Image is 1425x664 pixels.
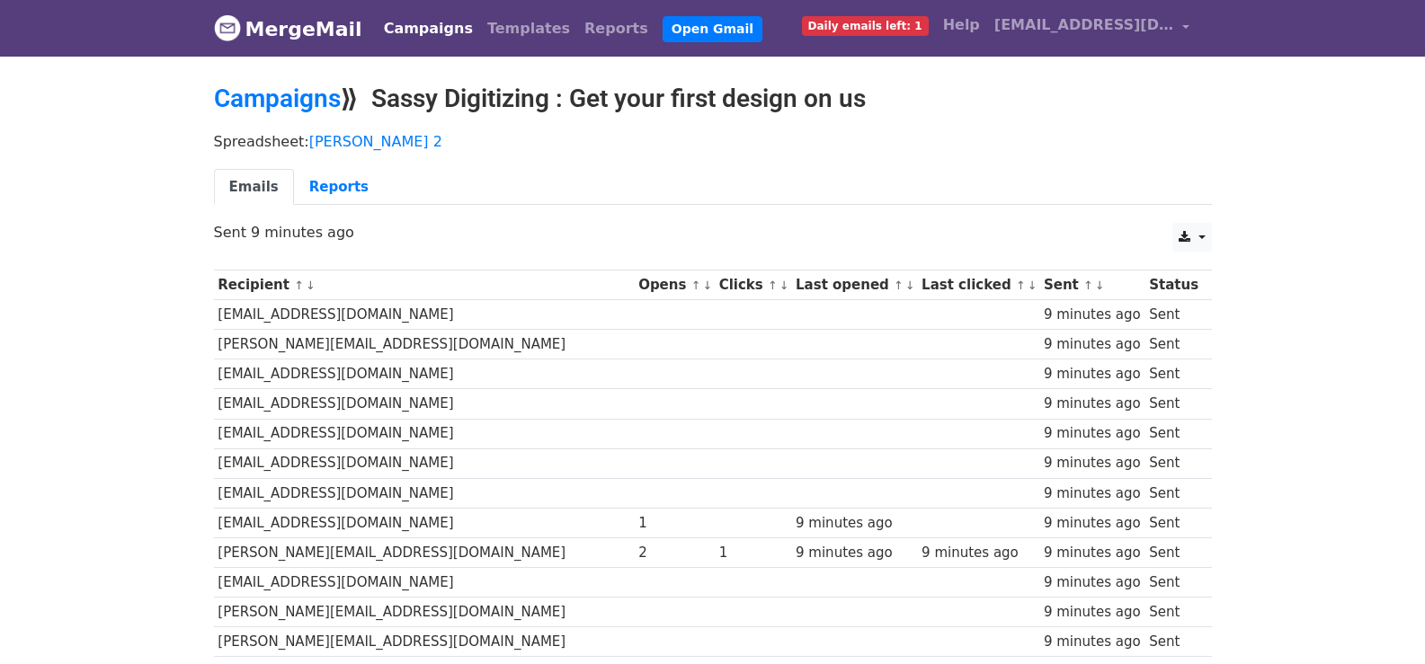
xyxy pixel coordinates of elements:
td: [EMAIL_ADDRESS][DOMAIN_NAME] [214,300,635,330]
td: [PERSON_NAME][EMAIL_ADDRESS][DOMAIN_NAME] [214,537,635,567]
div: 9 minutes ago [1044,483,1141,504]
td: [EMAIL_ADDRESS][DOMAIN_NAME] [214,359,635,389]
a: Reports [294,169,384,206]
span: Daily emails left: 1 [802,16,929,36]
th: Last clicked [917,270,1039,300]
a: ↑ [768,279,778,292]
p: Sent 9 minutes ago [214,223,1212,242]
div: 2 [638,543,710,563]
a: ↑ [691,279,701,292]
td: Sent [1144,419,1202,448]
td: [PERSON_NAME][EMAIL_ADDRESS][DOMAIN_NAME] [214,627,635,657]
a: Templates [480,11,577,47]
div: 9 minutes ago [1044,394,1141,414]
td: Sent [1144,598,1202,627]
div: 9 minutes ago [1044,453,1141,474]
td: [EMAIL_ADDRESS][DOMAIN_NAME] [214,508,635,537]
td: Sent [1144,537,1202,567]
span: [EMAIL_ADDRESS][DOMAIN_NAME] [994,14,1174,36]
a: ↑ [894,279,904,292]
td: Sent [1144,448,1202,478]
a: ↓ [702,279,712,292]
a: [EMAIL_ADDRESS][DOMAIN_NAME] [987,7,1198,49]
td: Sent [1144,627,1202,657]
a: Reports [577,11,655,47]
a: Daily emails left: 1 [795,7,936,43]
a: ↓ [1095,279,1105,292]
div: 9 minutes ago [796,543,913,563]
div: 9 minutes ago [1044,572,1141,593]
a: ↑ [294,279,304,292]
a: ↓ [1028,279,1038,292]
a: ↓ [306,279,316,292]
a: ↑ [1083,279,1093,292]
a: Open Gmail [663,16,762,42]
div: 9 minutes ago [1044,513,1141,534]
td: [EMAIL_ADDRESS][DOMAIN_NAME] [214,568,635,598]
td: [EMAIL_ADDRESS][DOMAIN_NAME] [214,478,635,508]
a: Emails [214,169,294,206]
th: Opens [634,270,715,300]
div: 9 minutes ago [1044,602,1141,623]
td: Sent [1144,300,1202,330]
div: 9 minutes ago [922,543,1035,563]
th: Recipient [214,270,635,300]
div: 9 minutes ago [1044,423,1141,444]
td: [EMAIL_ADDRESS][DOMAIN_NAME] [214,389,635,419]
td: Sent [1144,508,1202,537]
td: Sent [1144,568,1202,598]
h2: ⟫ Sassy Digitizing : Get your first design on us [214,84,1212,114]
a: Campaigns [377,11,480,47]
div: 9 minutes ago [1044,364,1141,385]
th: Last opened [791,270,917,300]
td: Sent [1144,389,1202,419]
a: ↓ [779,279,789,292]
p: Spreadsheet: [214,132,1212,151]
a: [PERSON_NAME] 2 [309,133,442,150]
div: 1 [719,543,788,563]
td: Sent [1144,359,1202,389]
td: [EMAIL_ADDRESS][DOMAIN_NAME] [214,419,635,448]
td: [PERSON_NAME][EMAIL_ADDRESS][DOMAIN_NAME] [214,330,635,359]
a: Campaigns [214,84,341,113]
a: Help [936,7,987,43]
a: ↓ [905,279,915,292]
div: 9 minutes ago [1044,632,1141,652]
a: ↑ [1016,279,1026,292]
img: MergeMail logo [214,14,241,41]
td: Sent [1144,478,1202,508]
td: [EMAIL_ADDRESS][DOMAIN_NAME] [214,448,635,478]
div: 9 minutes ago [796,513,913,534]
td: Sent [1144,330,1202,359]
td: [PERSON_NAME][EMAIL_ADDRESS][DOMAIN_NAME] [214,598,635,627]
div: 9 minutes ago [1044,334,1141,355]
th: Sent [1039,270,1144,300]
div: 9 minutes ago [1044,543,1141,563]
div: 1 [638,513,710,534]
div: 9 minutes ago [1044,305,1141,325]
th: Clicks [715,270,791,300]
th: Status [1144,270,1202,300]
a: MergeMail [214,10,362,48]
